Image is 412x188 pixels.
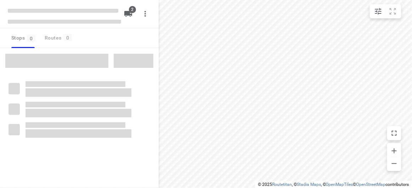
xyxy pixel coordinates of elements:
li: © 2025 , © , © © contributors [258,182,409,187]
a: OpenMapTiles [326,182,353,187]
button: Map settings [371,4,385,18]
a: Stadia Maps [297,182,321,187]
a: OpenStreetMap [356,182,386,187]
a: Routetitan [272,182,292,187]
div: small contained button group [370,4,401,18]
